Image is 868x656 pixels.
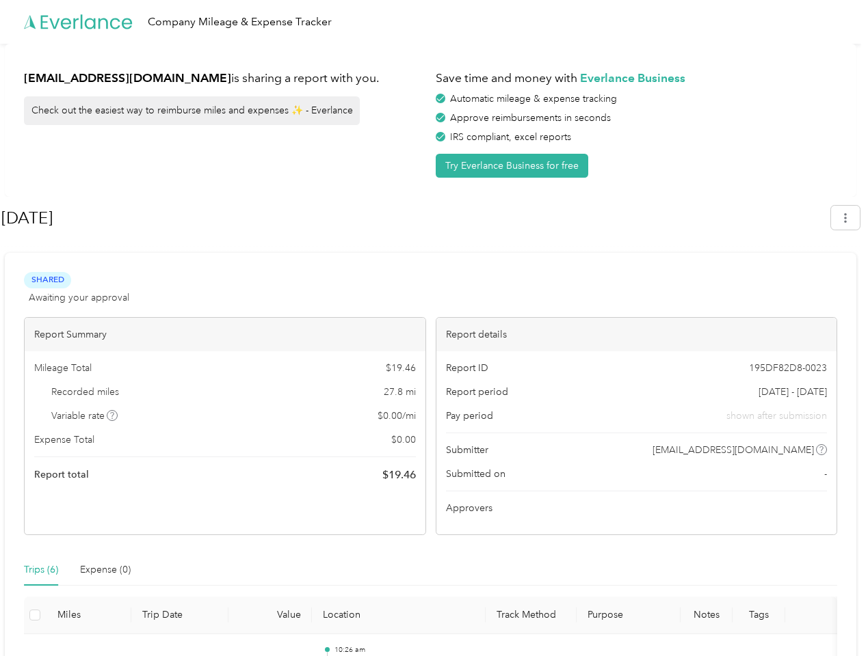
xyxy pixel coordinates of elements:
[486,597,576,634] th: Track Method
[749,361,827,375] span: 195DF82D8-0023
[382,467,416,483] span: $ 19.46
[131,597,228,634] th: Trip Date
[446,385,508,399] span: Report period
[334,645,475,655] p: 10:26 am
[51,385,119,399] span: Recorded miles
[24,272,71,288] span: Shared
[391,433,416,447] span: $ 0.00
[51,409,118,423] span: Variable rate
[759,385,827,399] span: [DATE] - [DATE]
[580,70,685,85] strong: Everlance Business
[312,597,486,634] th: Location
[681,597,733,634] th: Notes
[446,361,488,375] span: Report ID
[446,409,493,423] span: Pay period
[29,290,129,305] span: Awaiting your approval
[24,562,58,577] div: Trips (6)
[450,112,611,124] span: Approve reimbursements in seconds
[446,467,505,481] span: Submitted on
[450,131,571,143] span: IRS compliant, excel reports
[24,70,426,87] h1: is sharing a report with you.
[577,597,681,634] th: Purpose
[386,361,416,375] span: $ 19.46
[1,202,821,234] h1: Aug 2025
[24,70,231,85] strong: [EMAIL_ADDRESS][DOMAIN_NAME]
[446,501,492,515] span: Approvers
[47,597,131,634] th: Miles
[34,433,94,447] span: Expense Total
[34,467,89,482] span: Report total
[653,443,814,457] span: [EMAIL_ADDRESS][DOMAIN_NAME]
[25,318,425,351] div: Report Summary
[34,361,92,375] span: Mileage Total
[824,467,827,481] span: -
[24,96,360,125] div: Check out the easiest way to reimburse miles and expenses ✨ - Everlance
[80,562,131,577] div: Expense (0)
[446,443,488,457] span: Submitter
[436,318,837,351] div: Report details
[726,409,827,423] span: shown after submission
[733,597,785,634] th: Tags
[384,385,416,399] span: 27.8 mi
[436,70,838,87] h1: Save time and money with
[228,597,312,634] th: Value
[450,93,617,105] span: Automatic mileage & expense tracking
[378,409,416,423] span: $ 0.00 / mi
[436,154,588,178] button: Try Everlance Business for free
[148,14,332,31] div: Company Mileage & Expense Tracker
